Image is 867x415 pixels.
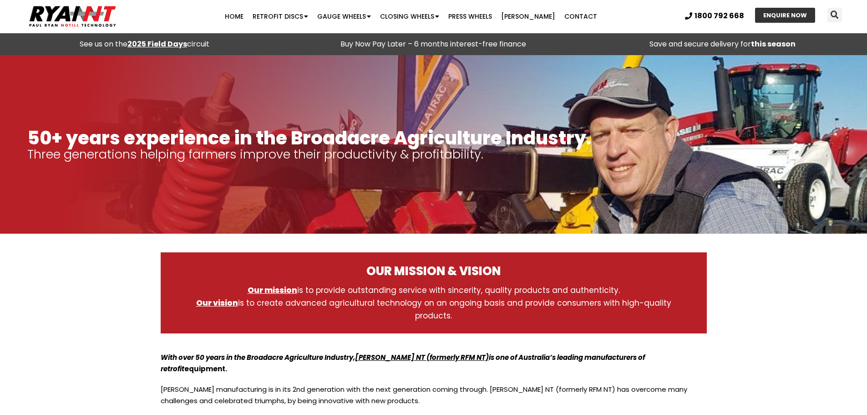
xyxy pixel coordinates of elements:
h1: 50+ years experience in the Broadacre Agriculture Industry. [27,128,840,148]
span: 1800 792 668 [695,12,744,20]
strong: is one of Australia’s leading manufacturers of retrofit [161,353,645,374]
a: ENQUIRE NOW [755,8,815,23]
a: Closing Wheels [375,7,444,26]
a: Home [220,7,248,26]
a: Press Wheels [444,7,497,26]
a: Contact [560,7,602,26]
div: See us on the circuit [5,38,284,51]
p: Three generations helping farmers improve their productivity & profitability. [27,148,840,161]
p: Buy Now Pay Later – 6 months interest-free finance [294,38,573,51]
a: [PERSON_NAME] [497,7,560,26]
a: Gauge Wheels [313,7,375,26]
u: Our vision [196,297,238,308]
u: Our mission [248,285,297,296]
img: Ryan NT logo [27,2,118,31]
div: Search [827,8,842,22]
strong: With over 50 years in the Broadacre Agriculture Industry, [161,353,355,362]
a: [PERSON_NAME] NT (formerly RFM NT) [355,353,489,362]
strong: this season [751,39,796,49]
strong: equipment. [184,364,227,374]
span: is to provide outstanding service with sincerity, quality products and authenticity. [248,285,620,296]
span: ENQUIRE NOW [763,12,807,18]
span: is to create advanced agricultural technology on an ongoing basis and provide consumers with high... [196,297,671,321]
a: 2025 Field Days [127,39,187,49]
nav: Menu [168,7,654,26]
a: 1800 792 668 [685,12,744,20]
p: Save and secure delivery for [583,38,862,51]
h3: OUR MISSION & VISION [179,264,689,284]
a: Retrofit Discs [248,7,313,26]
